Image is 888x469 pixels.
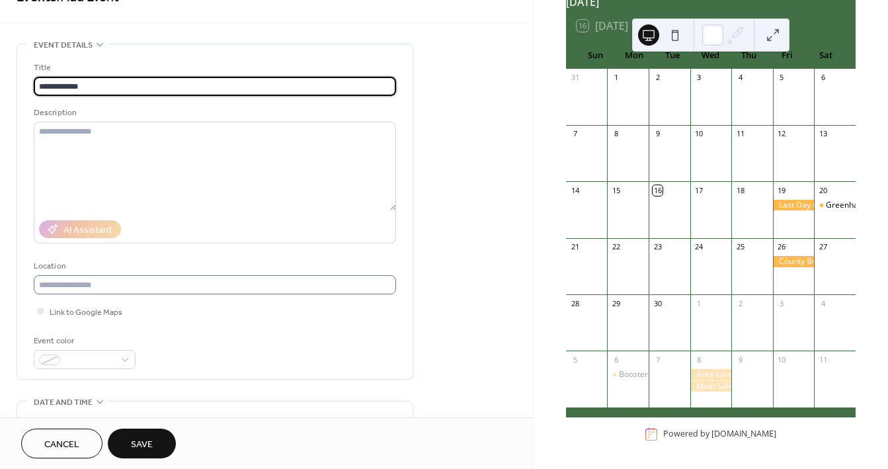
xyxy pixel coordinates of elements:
a: [DOMAIN_NAME] [711,429,776,440]
div: Last Day to Pay Dues, Order Swine Tags and Meat Sales Kickoff [773,200,815,211]
button: Save [108,429,176,458]
div: 3 [777,298,787,308]
div: 9 [653,129,663,139]
div: 17 [694,185,704,195]
div: 2 [735,298,745,308]
div: 1 [611,73,621,83]
div: 22 [611,242,621,252]
span: Save [131,438,153,452]
div: 11 [735,129,745,139]
div: Powered by [663,429,776,440]
div: 4 [735,73,745,83]
div: 7 [653,355,663,364]
div: Area Land and Range CDE [690,369,732,380]
div: 1 [694,298,704,308]
span: Link to Google Maps [50,306,122,320]
div: 12 [777,129,787,139]
div: 31 [570,73,580,83]
div: 24 [694,242,704,252]
div: Description [34,106,393,120]
div: 28 [570,298,580,308]
div: 25 [735,242,745,252]
div: 30 [653,298,663,308]
div: 11 [818,355,828,364]
div: 5 [570,355,580,364]
div: 8 [611,129,621,139]
div: 14 [570,185,580,195]
span: Event details [34,38,93,52]
div: 19 [777,185,787,195]
div: Greenhand Camp [814,200,856,211]
div: 27 [818,242,828,252]
div: 23 [653,242,663,252]
div: 10 [694,129,704,139]
div: 29 [611,298,621,308]
div: 13 [818,129,828,139]
div: Mon [615,42,653,69]
div: 3 [694,73,704,83]
div: 18 [735,185,745,195]
div: Booster Club Meeting [619,369,699,380]
div: Event color [34,334,133,348]
div: Fri [768,42,807,69]
div: Meat Sales Fundraiser Ends [690,381,732,392]
div: 26 [777,242,787,252]
div: 8 [694,355,704,364]
div: Location [34,259,393,273]
div: 2 [653,73,663,83]
div: Sat [807,42,845,69]
div: 7 [570,129,580,139]
div: Sun [577,42,615,69]
div: 16 [653,185,663,195]
button: Cancel [21,429,102,458]
div: County Broiler Orders Due [773,256,815,267]
div: Title [34,61,393,75]
div: 6 [611,355,621,364]
div: 20 [818,185,828,195]
div: 4 [818,298,828,308]
div: 10 [777,355,787,364]
span: Date and time [34,396,93,409]
div: Booster Club Meeting [607,369,649,380]
div: 9 [735,355,745,364]
div: Wed [692,42,730,69]
div: 5 [777,73,787,83]
div: 6 [818,73,828,83]
div: 15 [611,185,621,195]
div: Thu [730,42,768,69]
span: Cancel [44,438,79,452]
div: 21 [570,242,580,252]
div: Tue [653,42,692,69]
